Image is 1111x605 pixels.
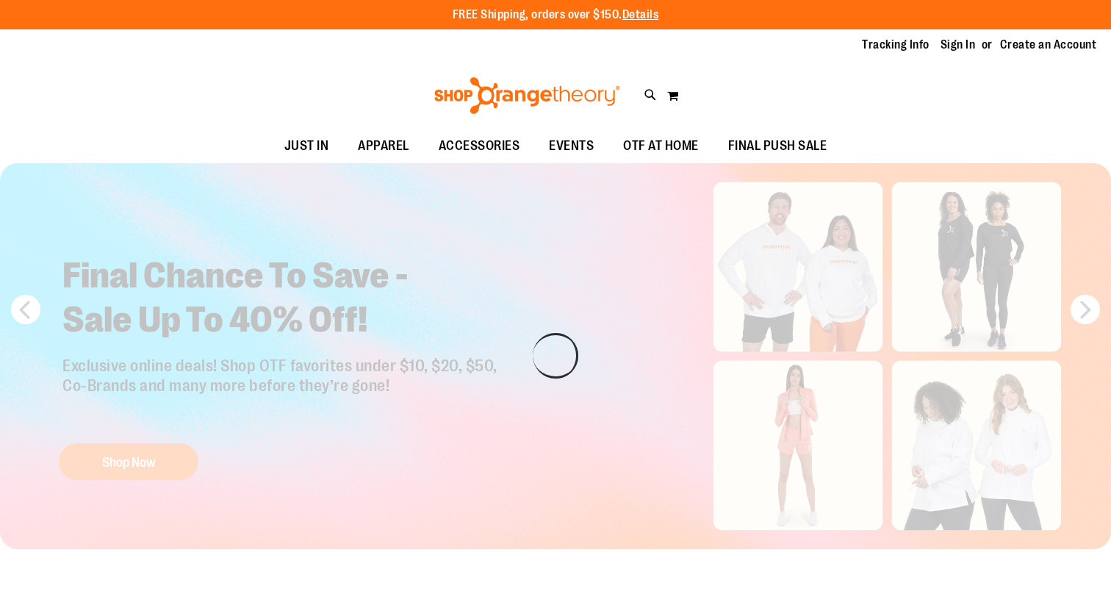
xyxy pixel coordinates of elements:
p: FREE Shipping, orders over $150. [453,7,659,24]
a: FINAL PUSH SALE [713,129,842,163]
a: Tracking Info [862,37,930,53]
a: Details [622,8,659,21]
span: APPAREL [358,129,409,162]
span: OTF AT HOME [623,129,699,162]
span: JUST IN [284,129,329,162]
a: EVENTS [534,129,608,163]
span: EVENTS [549,129,594,162]
span: ACCESSORIES [439,129,520,162]
a: ACCESSORIES [424,129,535,163]
a: JUST IN [270,129,344,163]
img: Shop Orangetheory [432,77,622,114]
span: FINAL PUSH SALE [728,129,827,162]
a: Sign In [941,37,976,53]
a: OTF AT HOME [608,129,713,163]
a: Create an Account [1000,37,1097,53]
a: APPAREL [343,129,424,163]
